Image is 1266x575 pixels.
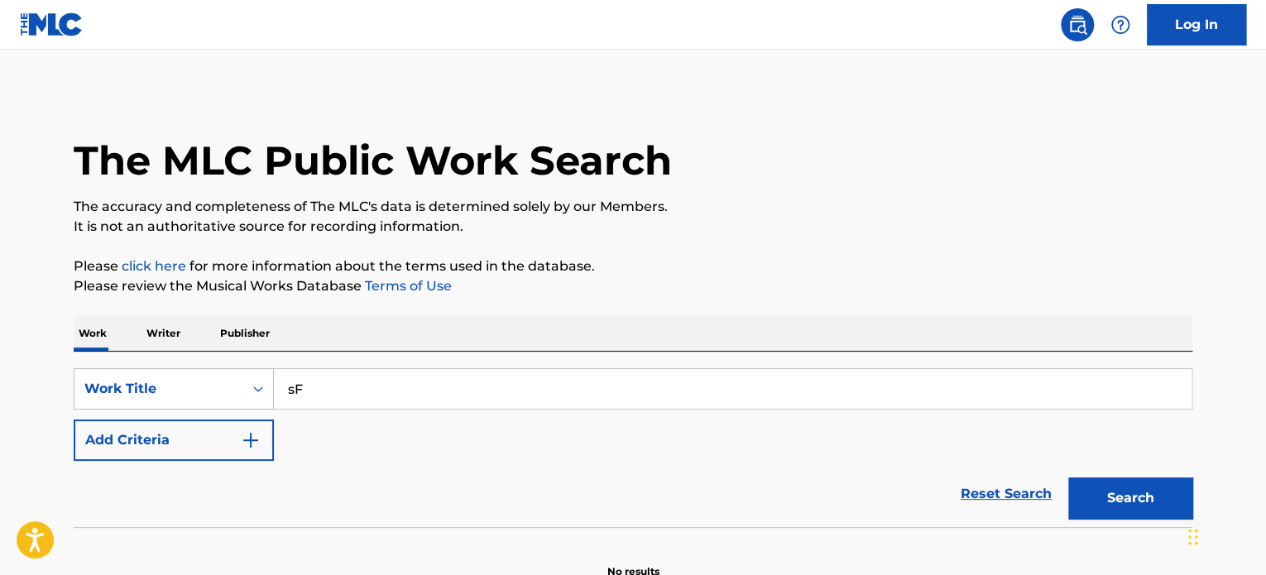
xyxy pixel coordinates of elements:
a: Terms of Use [362,278,452,294]
img: 9d2ae6d4665cec9f34b9.svg [241,430,261,450]
img: search [1067,15,1087,35]
p: The accuracy and completeness of The MLC's data is determined solely by our Members. [74,197,1192,217]
p: Please for more information about the terms used in the database. [74,256,1192,276]
p: Please review the Musical Works Database [74,276,1192,296]
div: Help [1104,8,1137,41]
iframe: Chat Widget [1183,496,1266,575]
div: Drag [1188,512,1198,562]
button: Add Criteria [74,419,274,461]
p: Writer [141,316,185,351]
p: Work [74,316,112,351]
img: MLC Logo [20,12,84,36]
a: Log In [1147,4,1246,46]
h1: The MLC Public Work Search [74,136,672,185]
button: Search [1068,477,1192,519]
form: Search Form [74,368,1192,527]
a: Public Search [1061,8,1094,41]
img: help [1110,15,1130,35]
p: Publisher [215,316,275,351]
p: It is not an authoritative source for recording information. [74,217,1192,237]
div: Work Title [84,379,233,399]
a: click here [122,258,186,274]
a: Reset Search [952,476,1060,512]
